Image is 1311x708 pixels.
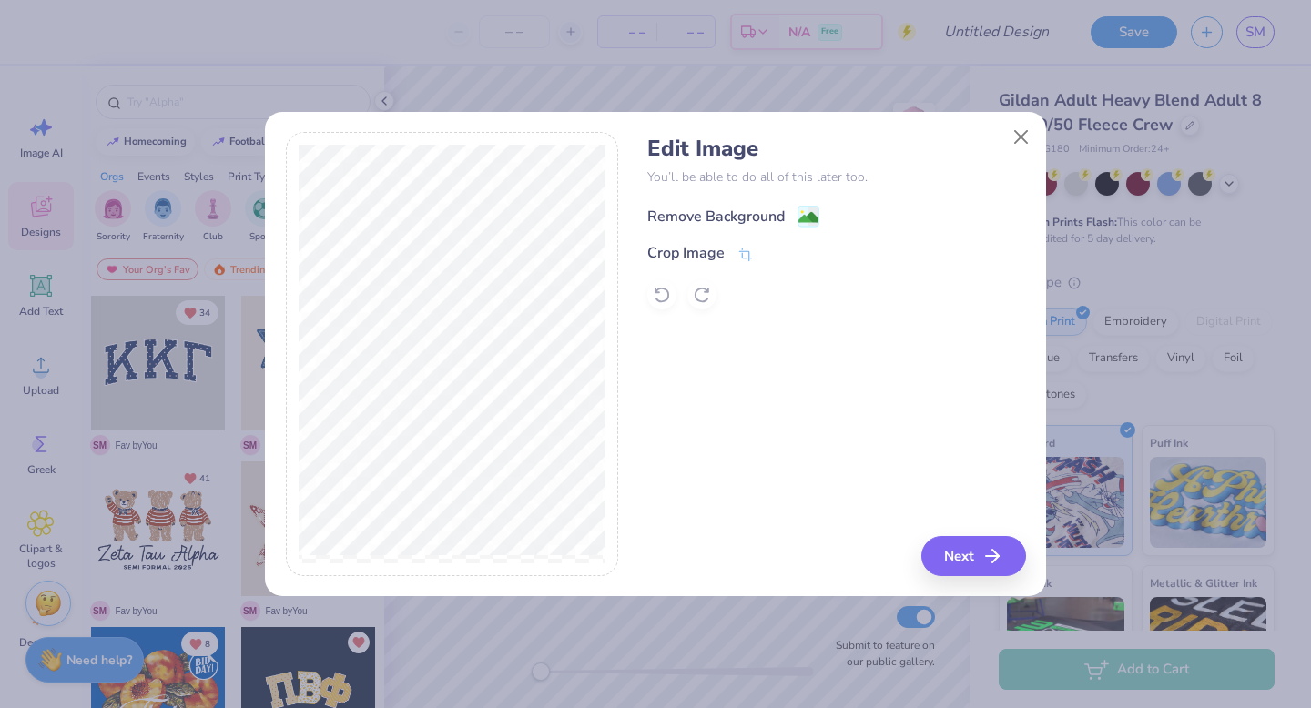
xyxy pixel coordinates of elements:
p: You’ll be able to do all of this later too. [647,167,1025,187]
div: Crop Image [647,242,725,264]
h4: Edit Image [647,136,1025,162]
div: Remove Background [647,206,785,228]
button: Next [921,536,1026,576]
button: Close [1004,119,1039,154]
